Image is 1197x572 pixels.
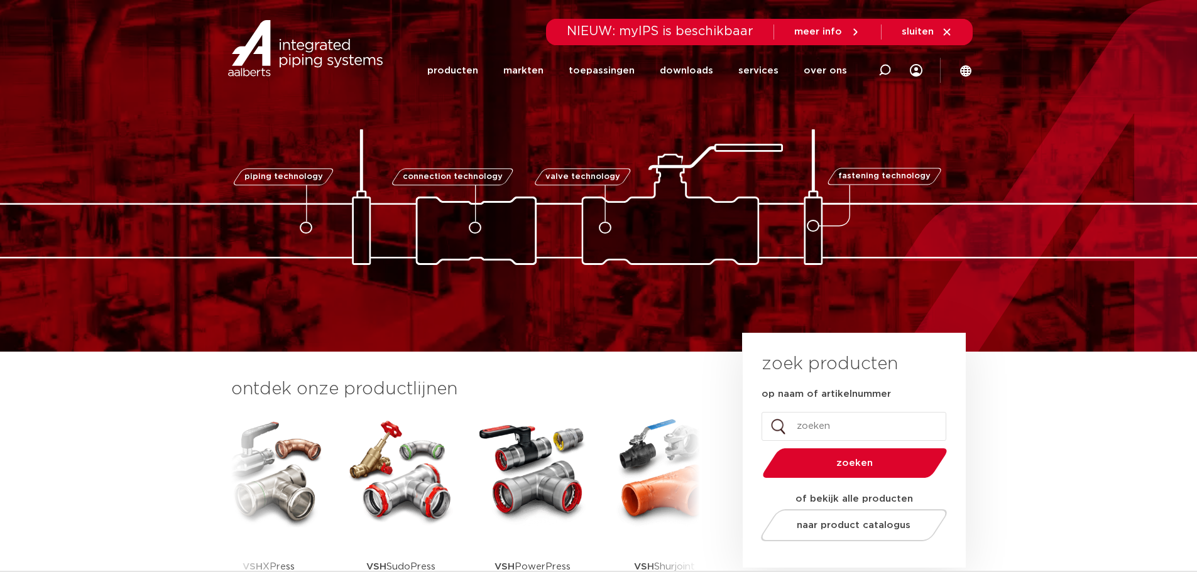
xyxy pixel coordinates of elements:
[366,562,386,571] strong: VSH
[902,27,934,36] span: sluiten
[402,173,502,181] span: connection technology
[838,173,931,181] span: fastening technology
[795,458,915,468] span: zoeken
[804,45,847,96] a: over ons
[545,173,620,181] span: valve technology
[243,562,263,571] strong: VSH
[427,45,847,96] nav: Menu
[738,45,779,96] a: services
[762,352,898,377] h3: zoek producten
[797,521,910,530] span: naar product catalogus
[567,25,753,38] span: NIEUW: myIPS is beschikbaar
[795,494,913,504] strong: of bekijk alle producten
[569,45,635,96] a: toepassingen
[244,173,323,181] span: piping technology
[634,562,654,571] strong: VSH
[427,45,478,96] a: producten
[495,562,515,571] strong: VSH
[757,509,950,541] a: naar product catalogus
[910,45,922,96] div: my IPS
[757,447,952,479] button: zoeken
[762,388,891,401] label: op naam of artikelnummer
[794,27,842,36] span: meer info
[902,26,953,38] a: sluiten
[660,45,713,96] a: downloads
[762,412,946,441] input: zoeken
[794,26,861,38] a: meer info
[503,45,544,96] a: markten
[231,377,700,402] h3: ontdek onze productlijnen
